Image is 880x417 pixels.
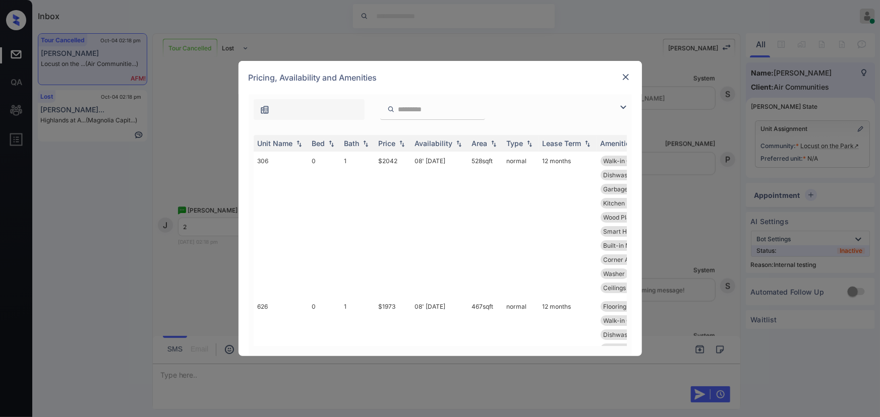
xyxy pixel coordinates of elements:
[601,139,634,148] div: Amenities
[604,317,648,324] span: Walk-in Closets
[604,256,658,263] span: Corner Apartmen...
[582,140,593,147] img: sorting
[604,345,652,353] span: Appliances Stai...
[260,105,270,115] img: icon-zuma
[472,139,488,148] div: Area
[254,152,308,297] td: 306
[294,140,304,147] img: sorting
[604,303,655,310] span: Flooring Wood B...
[503,152,539,297] td: normal
[489,140,499,147] img: sorting
[604,242,652,249] span: Built-in Microw...
[340,152,375,297] td: 1
[604,185,656,193] span: Garbage disposa...
[312,139,325,148] div: Bed
[543,139,581,148] div: Lease Term
[524,140,535,147] img: sorting
[258,139,293,148] div: Unit Name
[604,157,648,165] span: Walk-in Closets
[415,139,453,148] div: Availability
[604,199,646,207] span: Kitchen Pantry
[344,139,360,148] div: Bath
[361,140,371,147] img: sorting
[604,171,637,179] span: Dishwasher
[604,331,637,338] span: Dishwasher
[604,228,659,235] span: Smart Home Ther...
[468,152,503,297] td: 528 sqft
[454,140,464,147] img: sorting
[507,139,523,148] div: Type
[239,61,642,94] div: Pricing, Availability and Amenities
[604,214,656,221] span: Wood Plank Floo...
[326,140,336,147] img: sorting
[617,101,629,113] img: icon-zuma
[604,270,625,277] span: Washer
[397,140,407,147] img: sorting
[539,152,597,297] td: 12 months
[621,72,631,82] img: close
[379,139,396,148] div: Price
[411,152,468,297] td: 08' [DATE]
[375,152,411,297] td: $2042
[308,152,340,297] td: 0
[387,105,395,114] img: icon-zuma
[604,284,641,292] span: Ceilings High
